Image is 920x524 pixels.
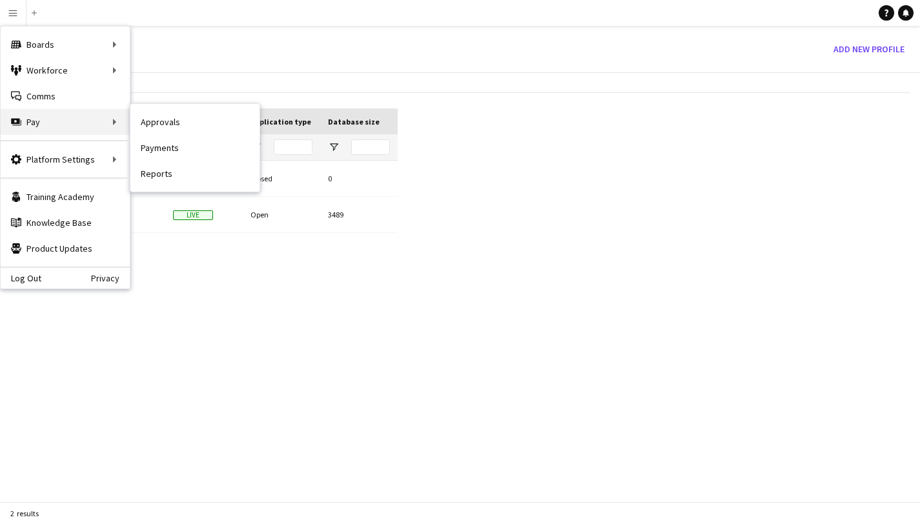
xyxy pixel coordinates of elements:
[130,135,260,161] a: Payments
[1,184,130,210] a: Training Academy
[1,146,130,172] div: Platform Settings
[130,109,260,135] a: Approvals
[320,197,398,232] div: 3489
[243,161,320,196] div: Closed
[274,139,312,155] input: Application type Filter Input
[173,210,213,220] span: Live
[130,161,260,186] a: Reports
[828,39,910,59] button: Add new Profile
[250,117,311,126] span: Application type
[1,273,41,283] a: Log Out
[91,273,130,283] a: Privacy
[1,32,130,57] div: Boards
[320,161,398,196] div: 0
[1,83,130,109] a: Comms
[328,141,340,153] button: Open Filter Menu
[243,197,320,232] div: Open
[1,57,130,83] div: Workforce
[1,236,130,261] a: Product Updates
[1,210,130,236] a: Knowledge Base
[1,109,130,135] div: Pay
[328,117,380,126] span: Database size
[351,139,390,155] input: Database size Filter Input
